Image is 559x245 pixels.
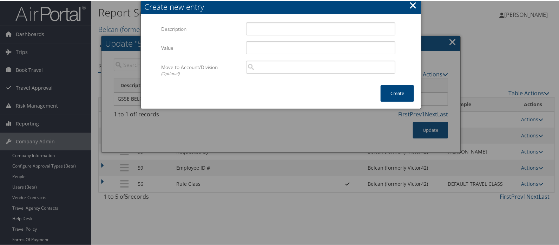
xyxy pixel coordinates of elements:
[161,22,241,35] label: Description
[161,70,241,76] div: (Optional)
[381,84,414,101] button: Create
[161,41,241,54] label: Value
[144,1,421,12] div: Create new entry
[161,60,241,79] label: Move to Account/Division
